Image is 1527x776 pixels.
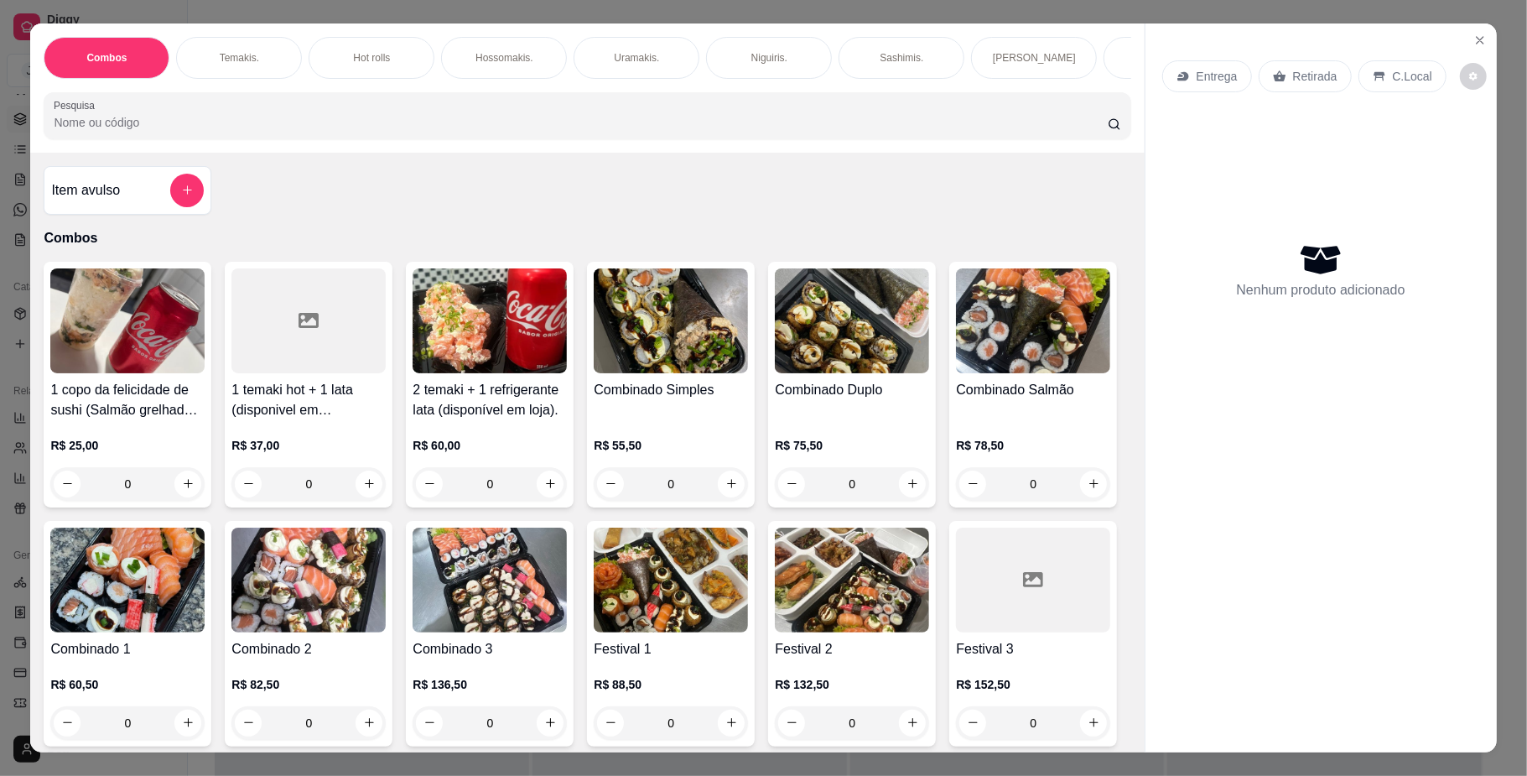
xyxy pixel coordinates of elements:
[1393,68,1432,85] p: C.Local
[54,710,81,737] button: decrease-product-quantity
[54,114,1107,131] input: Pesquisa
[413,528,567,633] img: product-image
[1460,63,1487,90] button: decrease-product-quantity
[170,174,204,207] button: add-separate-item
[475,51,533,65] p: Hossomakis.
[50,437,205,454] p: R$ 25,00
[50,676,205,693] p: R$ 60,50
[956,639,1110,659] h4: Festival 3
[775,268,929,373] img: product-image
[50,380,205,420] h4: 1 copo da felicidade de sushi (Salmão grelhado) 200ml + 1 lata (disponivel em [GEOGRAPHIC_DATA])
[1467,27,1493,54] button: Close
[231,380,386,420] h4: 1 temaki hot + 1 lata (disponivel em [GEOGRAPHIC_DATA])
[594,528,748,633] img: product-image
[614,51,659,65] p: Uramakis.
[235,471,262,497] button: decrease-product-quantity
[594,268,748,373] img: product-image
[231,528,386,633] img: product-image
[50,268,205,373] img: product-image
[594,639,748,659] h4: Festival 1
[413,437,567,454] p: R$ 60,00
[1293,68,1337,85] p: Retirada
[993,51,1076,65] p: [PERSON_NAME]
[220,51,259,65] p: Temakis.
[1197,68,1238,85] p: Entrega
[174,710,201,737] button: increase-product-quantity
[231,437,386,454] p: R$ 37,00
[413,639,567,659] h4: Combinado 3
[1237,280,1405,300] p: Nenhum produto adicionado
[775,380,929,400] h4: Combinado Duplo
[50,528,205,633] img: product-image
[413,380,567,420] h4: 2 temaki + 1 refrigerante lata (disponível em loja).
[880,51,923,65] p: Sashimis.
[231,676,386,693] p: R$ 82,50
[54,98,101,112] label: Pesquisa
[956,437,1110,454] p: R$ 78,50
[775,437,929,454] p: R$ 75,50
[413,676,567,693] p: R$ 136,50
[54,471,81,497] button: decrease-product-quantity
[353,51,390,65] p: Hot rolls
[86,51,127,65] p: Combos
[775,639,929,659] h4: Festival 2
[50,639,205,659] h4: Combinado 1
[174,471,201,497] button: increase-product-quantity
[356,471,382,497] button: increase-product-quantity
[537,710,564,737] button: increase-product-quantity
[594,380,748,400] h4: Combinado Simples
[751,51,787,65] p: Niguiris.
[956,676,1110,693] p: R$ 152,50
[956,380,1110,400] h4: Combinado Salmão
[594,676,748,693] p: R$ 88,50
[413,268,567,373] img: product-image
[235,710,262,737] button: decrease-product-quantity
[594,437,748,454] p: R$ 55,50
[956,268,1110,373] img: product-image
[44,228,1130,248] p: Combos
[775,676,929,693] p: R$ 132,50
[51,180,120,201] h4: Item avulso
[231,639,386,659] h4: Combinado 2
[775,528,929,633] img: product-image
[416,710,443,737] button: decrease-product-quantity
[356,710,382,737] button: increase-product-quantity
